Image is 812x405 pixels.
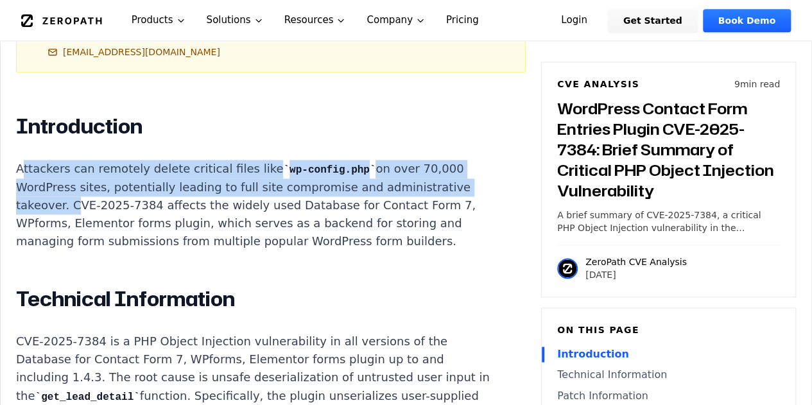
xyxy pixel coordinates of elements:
[608,9,698,32] a: Get Started
[48,46,220,58] a: [EMAIL_ADDRESS][DOMAIN_NAME]
[557,78,639,90] h6: CVE Analysis
[16,160,494,250] p: Attackers can remotely delete critical files like on over 70,000 WordPress sites, potentially lea...
[557,258,578,279] img: ZeroPath CVE Analysis
[585,268,687,281] p: [DATE]
[557,367,780,383] a: Technical Information
[283,164,376,176] code: wp-config.php
[557,209,780,234] p: A brief summary of CVE-2025-7384, a critical PHP Object Injection vulnerability in the WordPress ...
[703,9,791,32] a: Book Demo
[585,255,687,268] p: ZeroPath CVE Analysis
[557,388,780,403] a: Patch Information
[16,114,494,139] h2: Introduction
[734,78,780,90] p: 9 min read
[546,9,603,32] a: Login
[16,286,494,312] h2: Technical Information
[557,347,780,362] a: Introduction
[557,323,780,336] h6: On this page
[35,391,140,402] code: get_lead_detail
[557,98,780,201] h3: WordPress Contact Form Entries Plugin CVE-2025-7384: Brief Summary of Critical PHP Object Injecti...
